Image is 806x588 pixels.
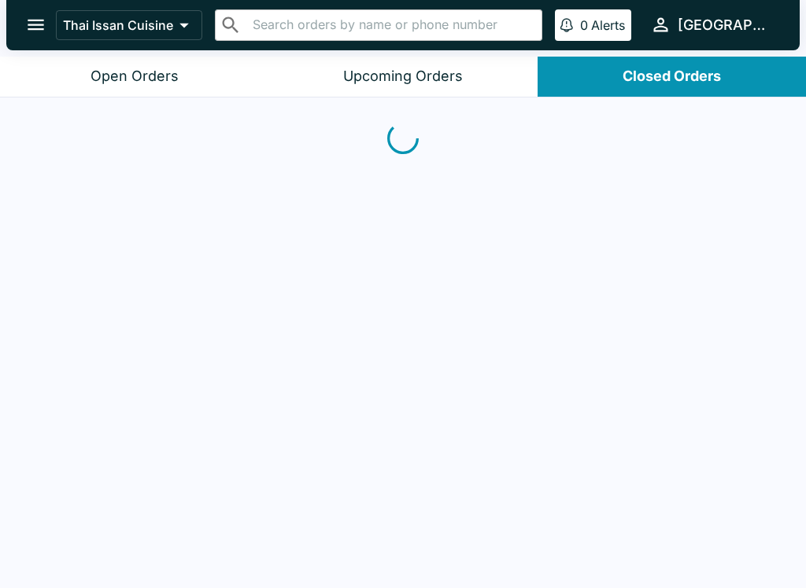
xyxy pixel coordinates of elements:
div: Open Orders [91,68,179,86]
p: 0 [580,17,588,33]
div: Upcoming Orders [343,68,463,86]
p: Thai Issan Cuisine [63,17,173,33]
button: [GEOGRAPHIC_DATA] [644,8,781,42]
button: open drawer [16,5,56,45]
div: [GEOGRAPHIC_DATA] [678,16,775,35]
div: Closed Orders [623,68,721,86]
button: Thai Issan Cuisine [56,10,202,40]
input: Search orders by name or phone number [248,14,535,36]
p: Alerts [591,17,625,33]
